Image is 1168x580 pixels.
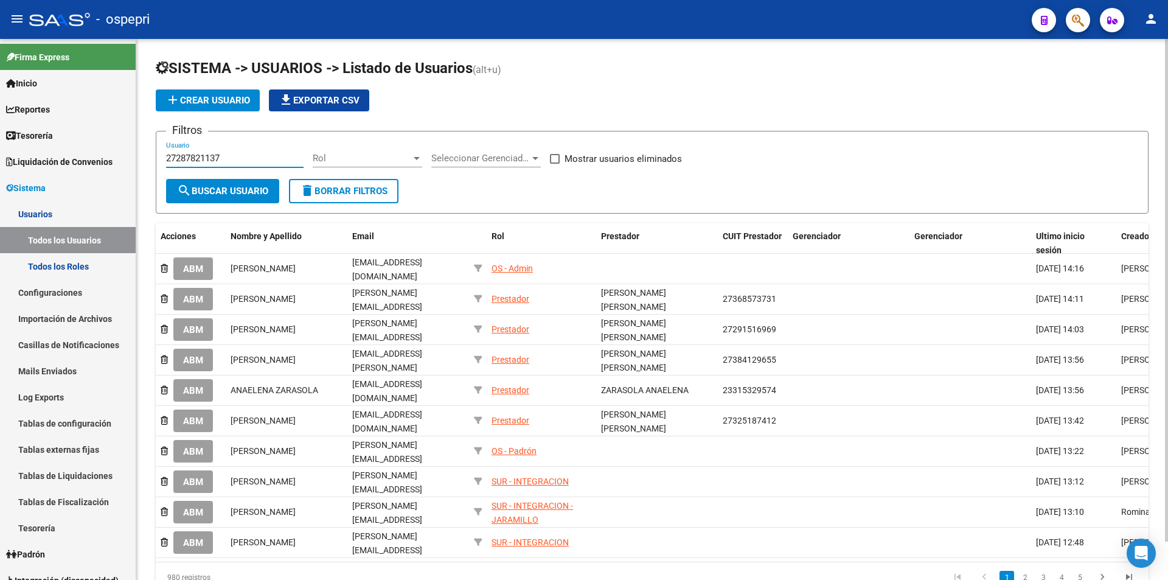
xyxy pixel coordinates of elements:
[6,155,113,169] span: Liquidación de Convenios
[788,223,909,264] datatable-header-cell: Gerenciador
[1036,324,1084,334] span: [DATE] 14:03
[1036,537,1084,547] span: [DATE] 12:48
[1121,231,1164,241] span: Creado por
[173,410,213,432] button: ABM
[173,379,213,402] button: ABM
[718,223,788,264] datatable-header-cell: CUIT Prestador
[914,231,962,241] span: Gerenciador
[6,51,69,64] span: Firma Express
[352,470,422,522] span: [PERSON_NAME][EMAIL_ADDRESS][PERSON_NAME][DOMAIN_NAME]
[231,416,296,425] span: [PERSON_NAME]
[1036,231,1085,255] span: Ultimo inicio sesión
[492,475,569,489] div: SUR - INTEGRACION
[173,531,213,554] button: ABM
[723,355,776,365] span: 27384129655
[183,446,203,457] span: ABM
[492,353,529,367] div: Prestador
[352,410,422,433] span: [EMAIL_ADDRESS][DOMAIN_NAME]
[352,231,374,241] span: Email
[347,223,469,264] datatable-header-cell: Email
[10,12,24,26] mat-icon: menu
[601,318,666,342] span: [PERSON_NAME] [PERSON_NAME]
[183,355,203,366] span: ABM
[166,179,279,203] button: Buscar Usuario
[723,324,776,334] span: 27291516969
[183,416,203,427] span: ABM
[6,103,50,116] span: Reportes
[1036,294,1084,304] span: [DATE] 14:11
[231,446,296,456] span: [PERSON_NAME]
[601,349,666,372] span: [PERSON_NAME] [PERSON_NAME]
[723,231,782,241] span: CUIT Prestador
[492,292,529,306] div: Prestador
[173,440,213,463] button: ABM
[1036,446,1084,456] span: [DATE] 13:22
[492,536,569,550] div: SUR - INTEGRACION
[492,444,537,458] div: OS - Padrón
[1036,477,1084,486] span: [DATE] 13:12
[231,537,296,547] span: [PERSON_NAME]
[601,385,689,395] span: ZARASOLA ANAELENA
[231,324,296,334] span: [PERSON_NAME]
[473,64,501,75] span: (alt+u)
[269,89,369,111] button: Exportar CSV
[6,548,45,561] span: Padrón
[173,318,213,341] button: ABM
[352,440,422,491] span: [PERSON_NAME][EMAIL_ADDRESS][PERSON_NAME][DOMAIN_NAME]
[492,499,591,527] div: SUR - INTEGRACION - JARAMILLO
[6,129,53,142] span: Tesorería
[352,501,422,552] span: [PERSON_NAME][EMAIL_ADDRESS][PERSON_NAME][DOMAIN_NAME]
[156,89,260,111] button: Crear Usuario
[183,385,203,396] span: ABM
[6,181,46,195] span: Sistema
[1144,12,1158,26] mat-icon: person
[1031,223,1116,264] datatable-header-cell: Ultimo inicio sesión
[183,264,203,274] span: ABM
[723,416,776,425] span: 27325187412
[1127,539,1156,568] div: Open Intercom Messenger
[183,507,203,518] span: ABM
[492,231,504,241] span: Rol
[231,231,302,241] span: Nombre y Apellido
[173,349,213,371] button: ABM
[601,231,639,241] span: Prestador
[596,223,718,264] datatable-header-cell: Prestador
[226,223,347,264] datatable-header-cell: Nombre y Apellido
[289,179,398,203] button: Borrar Filtros
[487,223,596,264] datatable-header-cell: Rol
[492,383,529,397] div: Prestador
[723,385,776,395] span: 23315329574
[231,294,296,304] span: [PERSON_NAME]
[793,231,841,241] span: Gerenciador
[492,414,529,428] div: Prestador
[183,294,203,305] span: ABM
[1036,264,1084,273] span: [DATE] 14:16
[352,257,422,281] span: [EMAIL_ADDRESS][DOMAIN_NAME]
[601,410,666,433] span: [PERSON_NAME] [PERSON_NAME]
[177,186,268,197] span: Buscar Usuario
[565,152,682,166] span: Mostrar usuarios eliminados
[352,288,422,326] span: [PERSON_NAME][EMAIL_ADDRESS][DOMAIN_NAME]
[352,349,422,386] span: [EMAIL_ADDRESS][PERSON_NAME][DOMAIN_NAME]
[1036,385,1084,395] span: [DATE] 13:56
[231,264,296,273] span: [PERSON_NAME]
[156,60,473,77] span: SISTEMA -> USUARIOS -> Listado de Usuarios
[279,95,360,106] span: Exportar CSV
[300,183,315,198] mat-icon: delete
[492,262,533,276] div: OS - Admin
[173,257,213,280] button: ABM
[183,537,203,548] span: ABM
[601,288,666,312] span: [PERSON_NAME] [PERSON_NAME]
[161,231,196,241] span: Acciones
[231,355,296,365] span: [PERSON_NAME]
[279,93,293,107] mat-icon: file_download
[1036,355,1084,365] span: [DATE] 13:56
[6,77,37,90] span: Inicio
[173,288,213,310] button: ABM
[156,223,226,264] datatable-header-cell: Acciones
[352,318,422,369] span: [PERSON_NAME][EMAIL_ADDRESS][PERSON_NAME][DOMAIN_NAME]
[1036,507,1084,517] span: [DATE] 13:10
[231,507,296,517] span: [PERSON_NAME]
[177,183,192,198] mat-icon: search
[165,95,250,106] span: Crear Usuario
